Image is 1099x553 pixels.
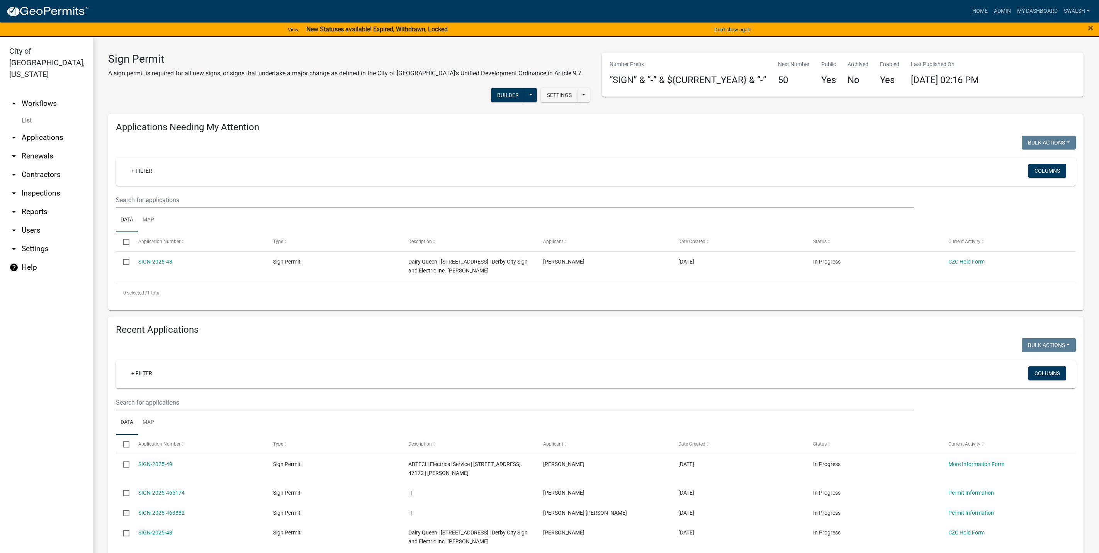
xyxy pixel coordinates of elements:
[306,26,448,33] strong: New Statuses available! Expired, Withdrawn, Locked
[678,510,694,516] span: 08/14/2025
[678,490,694,496] span: 08/18/2025
[813,510,841,516] span: In Progress
[266,232,401,251] datatable-header-cell: Type
[880,60,899,68] p: Enabled
[536,232,671,251] datatable-header-cell: Applicant
[543,259,584,265] span: Ken D Ackermann
[116,324,1076,335] h4: Recent Applications
[543,490,584,496] span: Kent Abell
[543,529,584,536] span: Ken D Ackermann
[543,441,563,447] span: Applicant
[125,164,158,178] a: + Filter
[711,23,754,36] button: Don't show again
[813,461,841,467] span: In Progress
[678,239,705,244] span: Date Created
[116,208,138,233] a: Data
[9,170,19,179] i: arrow_drop_down
[948,510,994,516] a: Permit Information
[266,435,401,453] datatable-header-cell: Type
[543,510,627,516] span: cynthia Miles Brown
[1022,338,1076,352] button: Bulk Actions
[848,75,868,86] h4: No
[138,208,159,233] a: Map
[1061,4,1093,19] a: swalsh
[948,461,1004,467] a: More Information Form
[116,395,914,410] input: Search for applications
[821,60,836,68] p: Public
[9,133,19,142] i: arrow_drop_down
[948,490,994,496] a: Permit Information
[9,263,19,272] i: help
[408,441,432,447] span: Description
[941,435,1076,453] datatable-header-cell: Current Activity
[116,192,914,208] input: Search for applications
[273,239,283,244] span: Type
[948,239,980,244] span: Current Activity
[543,461,584,467] span: Kent Abell
[1014,4,1061,19] a: My Dashboard
[911,60,979,68] p: Last Published On
[138,461,172,467] a: SIGN-2025-49
[1028,366,1066,380] button: Columns
[131,232,266,251] datatable-header-cell: Application Number
[408,510,412,516] span: | |
[408,490,412,496] span: | |
[1022,136,1076,150] button: Bulk Actions
[678,461,694,467] span: 08/18/2025
[813,239,827,244] span: Status
[9,244,19,254] i: arrow_drop_down
[880,75,899,86] h4: Yes
[671,232,806,251] datatable-header-cell: Date Created
[408,529,528,544] span: Dairy Queen | 1710 Veterans Parkway | Derby City Sign and Electric Inc. Ken Ackermann
[848,60,868,68] p: Archived
[1028,164,1066,178] button: Columns
[273,441,283,447] span: Type
[138,410,159,435] a: Map
[9,226,19,235] i: arrow_drop_down
[108,69,583,78] p: A sign permit is required for all new signs, or signs that undertake a major change as defined in...
[813,529,841,536] span: In Progress
[9,151,19,161] i: arrow_drop_down
[969,4,991,19] a: Home
[401,435,536,453] datatable-header-cell: Description
[541,88,578,102] button: Settings
[116,232,131,251] datatable-header-cell: Select
[778,60,810,68] p: Next Number
[9,99,19,108] i: arrow_drop_up
[911,75,979,85] span: [DATE] 02:16 PM
[948,259,985,265] a: CZC Hold Form
[941,232,1076,251] datatable-header-cell: Current Activity
[131,435,266,453] datatable-header-cell: Application Number
[125,366,158,380] a: + Filter
[138,259,172,265] a: SIGN-2025-48
[1088,22,1093,33] span: ×
[813,441,827,447] span: Status
[408,239,432,244] span: Description
[273,259,301,265] span: Sign Permit
[123,290,147,296] span: 0 selected /
[536,435,671,453] datatable-header-cell: Applicant
[991,4,1014,19] a: Admin
[138,490,185,496] a: SIGN-2025-465174
[671,435,806,453] datatable-header-cell: Date Created
[138,441,180,447] span: Application Number
[1088,23,1093,32] button: Close
[138,529,172,536] a: SIGN-2025-48
[273,529,301,536] span: Sign Permit
[273,490,301,496] span: Sign Permit
[948,529,985,536] a: CZC Hold Form
[678,259,694,265] span: 08/12/2025
[948,441,980,447] span: Current Activity
[138,510,185,516] a: SIGN-2025-463882
[116,283,1076,303] div: 1 total
[116,410,138,435] a: Data
[813,259,841,265] span: In Progress
[401,232,536,251] datatable-header-cell: Description
[806,232,941,251] datatable-header-cell: Status
[408,461,522,476] span: ABTECH Electrical Service | 4016 Coopers Lane, Sellersburg, In. 47172 | Kent Abell
[285,23,302,36] a: View
[9,189,19,198] i: arrow_drop_down
[273,461,301,467] span: Sign Permit
[678,441,705,447] span: Date Created
[108,53,583,66] h3: Sign Permit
